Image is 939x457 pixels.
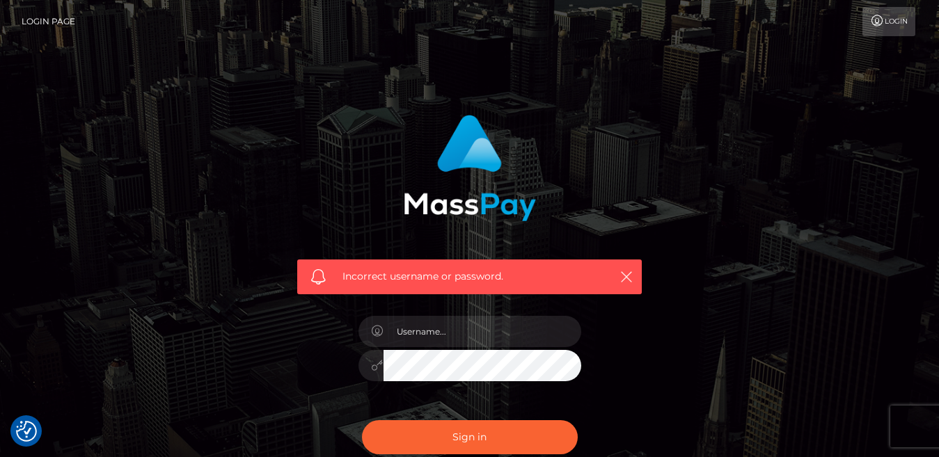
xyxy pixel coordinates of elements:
[404,115,536,221] img: MassPay Login
[22,7,75,36] a: Login Page
[862,7,915,36] a: Login
[384,316,581,347] input: Username...
[342,269,597,284] span: Incorrect username or password.
[16,421,37,442] button: Consent Preferences
[16,421,37,442] img: Revisit consent button
[362,420,578,454] button: Sign in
